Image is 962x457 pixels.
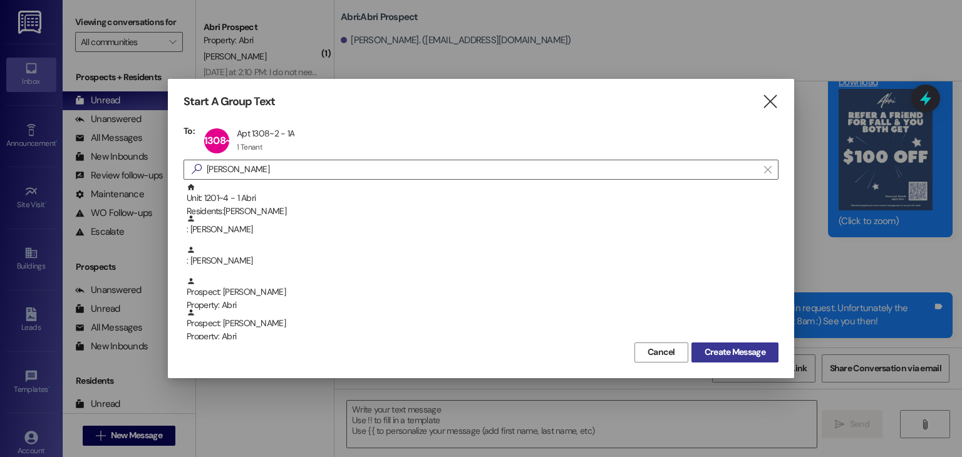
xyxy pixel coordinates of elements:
span: Cancel [648,346,675,359]
button: Clear text [758,160,778,179]
div: Unit: 1201~4 - 1 AbriResidents:[PERSON_NAME] [184,183,778,214]
div: Residents: [PERSON_NAME] [187,205,778,218]
div: 1 Tenant [237,142,262,152]
h3: To: [184,125,195,136]
i:  [764,165,771,175]
div: : [PERSON_NAME] [184,214,778,245]
div: Prospect: [PERSON_NAME] [187,277,778,312]
div: Property: Abri [187,299,778,312]
div: : [PERSON_NAME] [187,245,778,267]
div: Apt 1308~2 - 1A [237,128,295,139]
button: Create Message [691,342,778,362]
div: Prospect: [PERSON_NAME]Property: Abri [184,277,778,308]
span: Create Message [705,346,765,359]
span: 1308~2 [204,134,235,147]
div: : [PERSON_NAME] [187,214,778,236]
button: Cancel [634,342,688,362]
div: Prospect: [PERSON_NAME] [187,308,778,344]
input: Search for any contact or apartment [207,161,758,178]
div: Property: Abri [187,330,778,343]
h3: Start A Group Text [184,95,275,109]
div: Prospect: [PERSON_NAME]Property: Abri [184,308,778,339]
i:  [187,163,207,176]
div: Unit: 1201~4 - 1 Abri [187,183,778,218]
div: : [PERSON_NAME] [184,245,778,277]
i:  [762,95,778,108]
